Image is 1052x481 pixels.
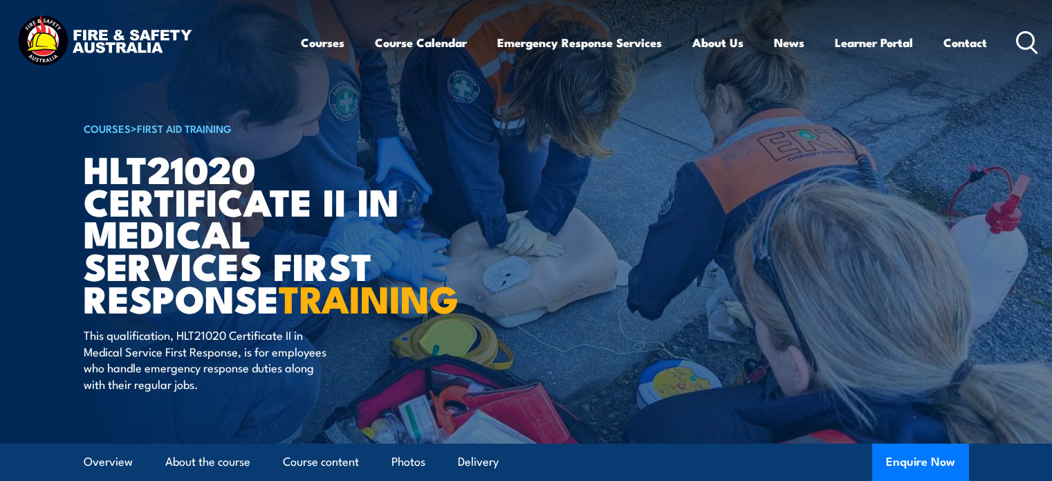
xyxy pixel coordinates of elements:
a: About Us [692,24,744,61]
a: Learner Portal [835,24,913,61]
a: COURSES [84,120,131,136]
h6: > [84,120,425,136]
a: Course Calendar [375,24,467,61]
button: Enquire Now [872,444,969,481]
a: Delivery [458,444,499,480]
a: News [774,24,804,61]
strong: TRAINING [279,269,459,326]
a: First Aid Training [137,120,232,136]
a: Photos [391,444,425,480]
a: Course content [283,444,359,480]
a: Emergency Response Services [497,24,662,61]
a: Courses [301,24,344,61]
a: About the course [165,444,250,480]
a: Overview [84,444,133,480]
a: Contact [943,24,987,61]
h1: HLT21020 Certificate II in Medical Services First Response [84,152,425,314]
p: This qualification, HLT21020 Certificate II in Medical Service First Response, is for employees w... [84,327,336,392]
